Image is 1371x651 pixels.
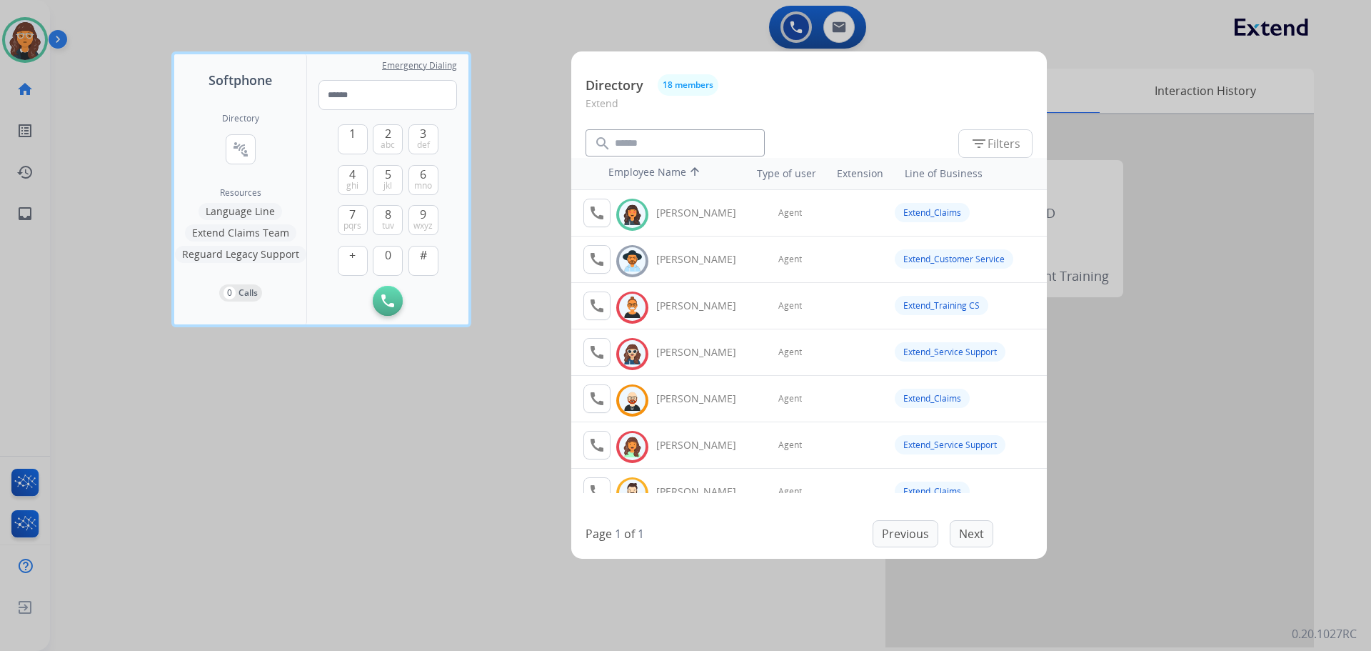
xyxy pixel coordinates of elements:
[338,246,368,276] button: +
[622,482,643,505] img: avatar
[778,439,802,451] span: Agent
[656,252,752,267] div: [PERSON_NAME]
[381,294,394,307] img: call-button
[778,254,802,265] span: Agent
[622,250,643,272] img: avatar
[601,158,730,189] th: Employee Name
[238,287,258,299] p: Calls
[343,220,361,232] span: pqrs
[895,342,1005,362] div: Extend_Service Support
[895,435,1005,454] div: Extend_Service Support
[373,165,403,195] button: 5jkl
[622,389,643,412] img: avatar
[382,220,394,232] span: tuv
[895,482,970,501] div: Extend_Claims
[414,180,432,192] span: mno
[958,129,1033,158] button: Filters
[420,125,426,142] span: 3
[586,96,1033,122] p: Extend
[778,207,802,219] span: Agent
[588,251,606,268] mat-icon: call
[622,436,643,458] img: avatar
[224,287,236,299] p: 0
[588,483,606,500] mat-icon: call
[658,74,718,96] button: 18 members
[898,159,1040,188] th: Line of Business
[413,220,433,232] span: wxyz
[382,60,457,71] span: Emergency Dialing
[373,124,403,154] button: 2abc
[232,141,249,158] mat-icon: connect_without_contact
[385,247,391,264] span: 0
[778,486,802,497] span: Agent
[373,246,403,276] button: 0
[624,525,635,542] p: of
[408,124,438,154] button: 3def
[970,135,988,152] mat-icon: filter_list
[830,159,890,188] th: Extension
[349,125,356,142] span: 1
[895,249,1013,269] div: Extend_Customer Service
[349,166,356,183] span: 4
[622,297,643,319] img: avatar
[199,203,282,220] button: Language Line
[420,166,426,183] span: 6
[656,206,752,220] div: [PERSON_NAME]
[349,206,356,223] span: 7
[588,204,606,222] mat-icon: call
[373,205,403,235] button: 8tuv
[586,525,612,542] p: Page
[349,247,356,264] span: +
[656,438,752,452] div: [PERSON_NAME]
[1292,625,1357,642] p: 0.20.1027RC
[588,344,606,361] mat-icon: call
[895,203,970,222] div: Extend_Claims
[338,124,368,154] button: 1
[385,206,391,223] span: 8
[622,343,643,365] img: avatar
[408,165,438,195] button: 6mno
[686,165,703,182] mat-icon: arrow_upward
[737,159,823,188] th: Type of user
[408,205,438,235] button: 9wxyz
[588,297,606,314] mat-icon: call
[656,484,752,499] div: [PERSON_NAME]
[420,206,426,223] span: 9
[219,284,262,302] button: 0Calls
[175,246,306,263] button: Reguard Legacy Support
[656,392,752,406] div: [PERSON_NAME]
[594,135,611,152] mat-icon: search
[895,389,970,408] div: Extend_Claims
[338,165,368,195] button: 4ghi
[185,224,296,242] button: Extend Claims Team
[895,296,988,315] div: Extend_Training CS
[417,139,430,151] span: def
[346,180,358,192] span: ghi
[385,166,391,183] span: 5
[209,70,272,90] span: Softphone
[420,247,427,264] span: #
[656,299,752,313] div: [PERSON_NAME]
[778,393,802,404] span: Agent
[222,113,259,124] h2: Directory
[586,76,643,95] p: Directory
[383,180,392,192] span: jkl
[588,437,606,454] mat-icon: call
[338,205,368,235] button: 7pqrs
[381,139,395,151] span: abc
[970,135,1020,152] span: Filters
[408,246,438,276] button: #
[220,187,261,199] span: Resources
[385,125,391,142] span: 2
[622,204,643,226] img: avatar
[588,390,606,407] mat-icon: call
[778,300,802,312] span: Agent
[656,345,752,359] div: [PERSON_NAME]
[778,347,802,358] span: Agent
